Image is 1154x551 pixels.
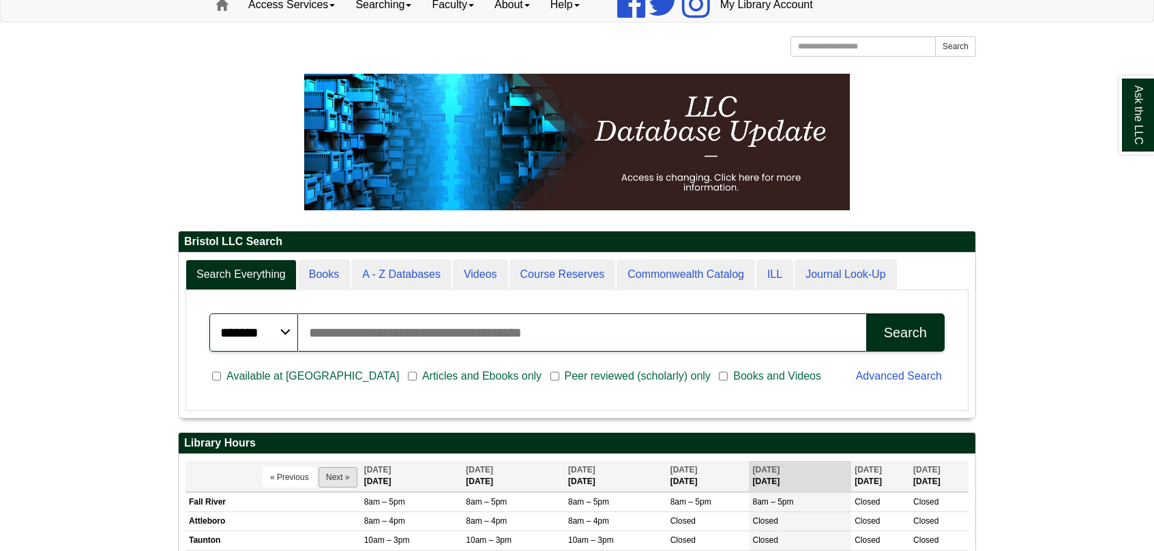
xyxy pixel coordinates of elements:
a: Course Reserves [509,259,616,290]
a: Commonwealth Catalog [617,259,755,290]
a: A - Z Databases [351,259,452,290]
button: « Previous [263,467,316,488]
th: [DATE] [749,461,851,492]
td: Fall River [186,493,361,512]
button: Search [866,313,945,352]
span: 10am – 3pm [466,535,512,545]
a: ILL [756,259,793,290]
span: 8am – 5pm [466,497,507,507]
span: Closed [913,516,938,526]
td: Attleboro [186,512,361,531]
span: Closed [752,535,778,545]
span: 10am – 3pm [568,535,614,545]
span: Closed [752,516,778,526]
span: Closed [855,535,880,545]
a: Videos [453,259,508,290]
a: Journal Look-Up [795,259,896,290]
th: [DATE] [910,461,968,492]
th: [DATE] [667,461,750,492]
span: 8am – 5pm [364,497,405,507]
span: 8am – 5pm [752,497,793,507]
td: Taunton [186,531,361,550]
input: Available at [GEOGRAPHIC_DATA] [212,370,221,382]
span: [DATE] [466,465,493,475]
span: [DATE] [913,465,941,475]
span: [DATE] [855,465,882,475]
h2: Library Hours [179,433,975,454]
span: 8am – 5pm [670,497,711,507]
button: Search [935,36,976,57]
span: 10am – 3pm [364,535,410,545]
th: [DATE] [565,461,667,492]
a: Advanced Search [856,370,942,382]
div: Search [884,325,927,341]
span: [DATE] [364,465,391,475]
span: [DATE] [752,465,780,475]
span: Closed [913,497,938,507]
span: Closed [670,535,696,545]
th: [DATE] [462,461,565,492]
th: [DATE] [851,461,910,492]
span: 8am – 4pm [364,516,405,526]
span: 8am – 4pm [568,516,609,526]
a: Books [298,259,350,290]
span: [DATE] [670,465,698,475]
span: Closed [855,516,880,526]
span: Closed [913,535,938,545]
span: Articles and Ebooks only [417,368,547,384]
span: [DATE] [568,465,595,475]
span: Available at [GEOGRAPHIC_DATA] [221,368,404,384]
th: [DATE] [361,461,463,492]
input: Articles and Ebooks only [408,370,417,382]
span: Peer reviewed (scholarly) only [559,368,716,384]
button: Next » [319,467,357,488]
span: 8am – 4pm [466,516,507,526]
span: Books and Videos [728,368,827,384]
input: Peer reviewed (scholarly) only [550,370,559,382]
h2: Bristol LLC Search [179,231,975,253]
input: Books and Videos [719,370,728,382]
img: HTML tutorial [304,74,850,210]
a: Search Everything [186,259,297,290]
span: 8am – 5pm [568,497,609,507]
span: Closed [855,497,880,507]
span: Closed [670,516,696,526]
